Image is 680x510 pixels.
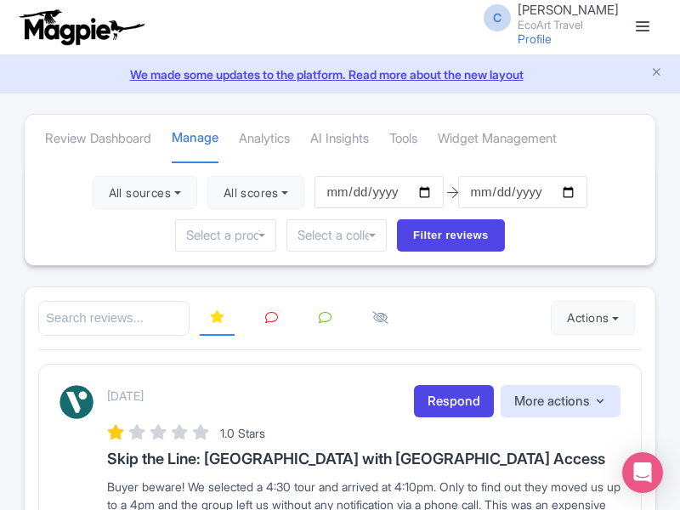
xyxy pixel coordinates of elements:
a: Manage [172,115,218,163]
a: Review Dashboard [45,116,151,162]
a: We made some updates to the platform. Read more about the new layout [10,65,670,83]
img: Viator Logo [59,385,93,419]
img: logo-ab69f6fb50320c5b225c76a69d11143b.png [15,8,147,46]
button: All scores [207,176,305,210]
input: Search reviews... [38,301,190,336]
span: C [484,4,511,31]
div: Open Intercom Messenger [622,452,663,493]
a: Profile [518,31,552,46]
a: AI Insights [310,116,369,162]
button: Actions [551,301,635,335]
p: [DATE] [107,387,144,405]
button: More actions [501,385,620,418]
small: EcoArt Travel [518,20,619,31]
a: Analytics [239,116,290,162]
h3: Skip the Line: [GEOGRAPHIC_DATA] with [GEOGRAPHIC_DATA] Access [107,450,620,467]
a: Widget Management [438,116,557,162]
input: Select a collection [297,228,376,243]
span: [PERSON_NAME] [518,2,619,18]
a: Respond [414,385,494,418]
input: Select a product [186,228,264,243]
span: 1.0 Stars [220,426,265,440]
a: Tools [389,116,417,162]
button: Close announcement [650,64,663,83]
a: C [PERSON_NAME] EcoArt Travel [473,3,619,31]
input: Filter reviews [397,219,505,252]
button: All sources [93,176,197,210]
